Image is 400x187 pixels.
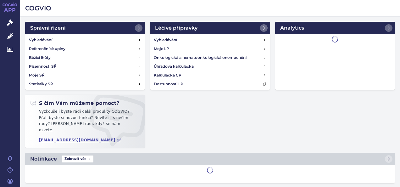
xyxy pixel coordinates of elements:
a: Léčivé přípravky [150,22,270,34]
h4: Statistiky SŘ [29,81,53,87]
h4: Onkologická a hematoonkologická onemocnění [154,54,247,61]
a: Písemnosti SŘ [26,62,144,71]
h2: Notifikace [30,155,57,163]
h4: Kalkulačka CP [154,72,181,78]
h2: Správní řízení [30,24,66,32]
h4: Běžící lhůty [29,54,51,61]
a: Moje LP [151,44,269,53]
h4: Úhradová kalkulačka [154,63,194,70]
a: NotifikaceZobrazit vše [25,153,395,165]
h2: Analytics [280,24,304,32]
h4: Moje SŘ [29,72,45,78]
a: Kalkulačka CP [151,71,269,80]
h4: Dostupnosti LP [154,81,183,87]
a: Onkologická a hematoonkologická onemocnění [151,53,269,62]
a: Referenční skupiny [26,44,144,53]
a: Vyhledávání [151,36,269,44]
p: Vyzkoušeli byste rádi další produkty COGVIO? Přáli byste si novou funkci? Nevíte si s něčím rady?... [30,109,140,136]
h2: COGVIO [25,4,395,13]
h4: Vyhledávání [29,37,52,43]
a: Správní řízení [25,22,145,34]
h4: Moje LP [154,46,169,52]
h4: Písemnosti SŘ [29,63,57,70]
h2: Léčivé přípravky [155,24,197,32]
a: [EMAIL_ADDRESS][DOMAIN_NAME] [39,138,121,143]
a: Statistiky SŘ [26,80,144,88]
a: Analytics [275,22,395,34]
a: Běžící lhůty [26,53,144,62]
h2: S čím Vám můžeme pomoct? [30,100,119,107]
span: Zobrazit vše [62,156,93,162]
a: Moje SŘ [26,71,144,80]
h4: Referenční skupiny [29,46,65,52]
a: Úhradová kalkulačka [151,62,269,71]
a: Dostupnosti LP [151,80,269,88]
a: Vyhledávání [26,36,144,44]
h4: Vyhledávání [154,37,177,43]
